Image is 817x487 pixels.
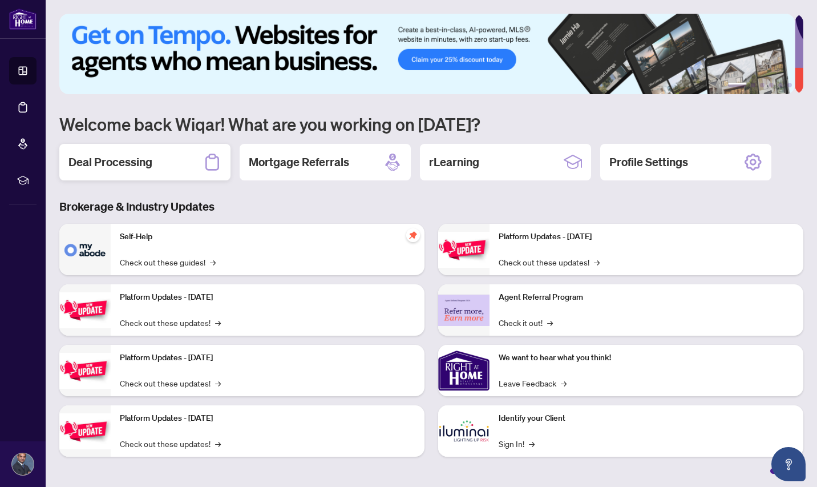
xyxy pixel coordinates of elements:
[120,437,221,450] a: Check out these updates!→
[499,231,794,243] p: Platform Updates - [DATE]
[12,453,34,475] img: Profile Icon
[215,437,221,450] span: →
[59,14,795,94] img: Slide 0
[9,9,37,30] img: logo
[59,353,111,389] img: Platform Updates - July 21, 2025
[438,345,490,396] img: We want to hear what you think!
[499,291,794,304] p: Agent Referral Program
[429,154,479,170] h2: rLearning
[438,295,490,326] img: Agent Referral Program
[499,412,794,425] p: Identify your Client
[529,437,535,450] span: →
[120,291,415,304] p: Platform Updates - [DATE]
[120,377,221,389] a: Check out these updates!→
[499,377,567,389] a: Leave Feedback→
[547,316,553,329] span: →
[210,256,216,268] span: →
[728,83,746,87] button: 1
[499,437,535,450] a: Sign In!→
[499,256,600,268] a: Check out these updates!→
[499,352,794,364] p: We want to hear what you think!
[406,228,420,242] span: pushpin
[59,292,111,328] img: Platform Updates - September 16, 2025
[561,377,567,389] span: →
[120,412,415,425] p: Platform Updates - [DATE]
[215,316,221,329] span: →
[760,83,765,87] button: 3
[120,352,415,364] p: Platform Updates - [DATE]
[438,405,490,457] img: Identify your Client
[59,199,803,215] h3: Brokerage & Industry Updates
[68,154,152,170] h2: Deal Processing
[215,377,221,389] span: →
[59,224,111,275] img: Self-Help
[120,231,415,243] p: Self-Help
[594,256,600,268] span: →
[751,83,755,87] button: 2
[499,316,553,329] a: Check it out!→
[787,83,792,87] button: 6
[771,447,806,481] button: Open asap
[120,256,216,268] a: Check out these guides!→
[249,154,349,170] h2: Mortgage Referrals
[438,232,490,268] img: Platform Updates - June 23, 2025
[120,316,221,329] a: Check out these updates!→
[609,154,688,170] h2: Profile Settings
[769,83,774,87] button: 4
[778,83,783,87] button: 5
[59,413,111,449] img: Platform Updates - July 8, 2025
[59,113,803,135] h1: Welcome back Wiqar! What are you working on [DATE]?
